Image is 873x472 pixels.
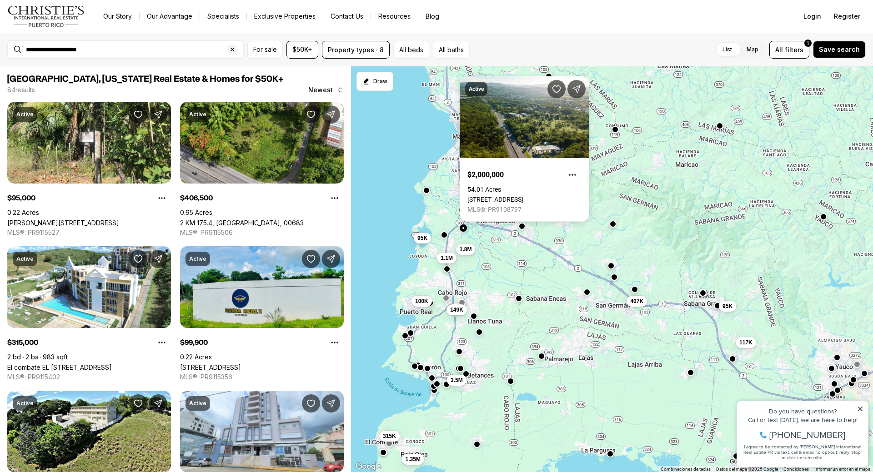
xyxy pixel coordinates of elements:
[418,10,447,23] a: Blog
[149,250,167,268] button: Share Property
[200,10,246,23] a: Specialists
[322,105,340,124] button: Share Property
[189,255,206,263] p: Active
[247,41,283,59] button: For sale
[547,80,566,98] button: Save Property: 100
[415,298,428,305] span: 100K
[433,41,470,59] button: All baths
[7,219,119,227] a: Carr 102 BO GUANAJIBO, CABO ROJO PR, 00623
[302,250,320,268] button: Save Property: 308 BAHIA REAL II LOT 2 #Lot 2
[322,394,340,412] button: Share Property
[96,10,139,23] a: Our Story
[10,29,131,35] div: Call or text [DATE], we are here to help!
[630,298,643,305] span: 407K
[149,394,167,412] button: Share Property
[323,10,371,23] button: Contact Us
[411,296,432,307] button: 100K
[253,46,277,53] span: For sale
[803,13,821,20] span: Login
[567,80,586,98] button: Share Property
[326,333,344,352] button: Property options
[402,454,424,465] button: 1.35M
[129,394,147,412] button: Save Property: Km 5.8 CARR 311
[7,86,35,94] p: 84 results
[16,255,34,263] p: Active
[813,41,866,58] button: Save search
[775,45,783,55] span: All
[785,45,803,55] span: filters
[828,7,866,25] button: Register
[739,41,766,58] label: Map
[371,10,418,23] a: Resources
[153,333,171,352] button: Property options
[393,41,429,59] button: All beds
[819,46,860,53] span: Save search
[7,5,85,27] img: logo
[722,303,733,310] span: 95K
[417,234,427,242] span: 95K
[16,400,34,407] p: Active
[302,394,320,412] button: Save Property: Torre de Hostos CALLE MENDEZ VIGO #8C
[467,196,523,203] a: 100, CABO ROJO PR, 00623
[450,306,463,313] span: 149K
[739,339,753,346] span: 117K
[834,13,860,20] span: Register
[322,41,390,59] button: Property types · 8
[460,246,472,253] span: 1.8M
[11,56,130,73] span: I agree to be contacted by [PERSON_NAME] International Real Estate PR via text, call & email. To ...
[322,250,340,268] button: Share Property
[736,337,756,348] button: 117K
[37,43,113,52] span: [PHONE_NUMBER]
[247,10,323,23] a: Exclusive Properties
[414,233,431,243] button: 95K
[7,363,112,371] a: El combate EL COMBATE #401, BOQUERON PR, 00622
[719,301,736,312] button: 95K
[383,432,396,440] span: 315K
[798,7,827,25] button: Login
[129,105,147,124] button: Save Property: Carr 102 BO GUANAJIBO
[180,363,241,371] a: 308 BAHIA REAL II LOT 2 #Lot 2, CABO ROJO PR, 00623
[451,377,463,384] span: 3.5M
[149,105,167,124] button: Share Property
[129,250,147,268] button: Save Property: El combate EL COMBATE #401
[447,375,467,386] button: 3.5M
[807,40,809,47] span: 1
[379,431,400,442] button: 315K
[627,296,647,307] button: 407K
[180,219,304,227] a: 2 KM 175.4, SAN GERMAN PR, 00683
[441,254,453,262] span: 1.1M
[326,189,344,207] button: Property options
[286,41,318,59] button: $50K+
[469,85,484,93] p: Active
[563,166,582,184] button: Property options
[437,253,457,263] button: 1.1M
[308,86,333,94] span: Newest
[227,41,243,58] button: Clear search input
[292,46,312,53] span: $50K+
[769,41,809,59] button: Allfilters1
[153,189,171,207] button: Property options
[715,41,739,58] label: List
[140,10,200,23] a: Our Advantage
[406,456,421,463] span: 1.35M
[189,400,206,407] p: Active
[302,105,320,124] button: Save Property: 2 KM 175.4
[7,75,284,84] span: [GEOGRAPHIC_DATA], [US_STATE] Real Estate & Homes for $50K+
[10,20,131,27] div: Do you have questions?
[16,111,34,118] p: Active
[356,72,393,91] button: Start drawing
[303,81,349,99] button: Newest
[447,304,467,315] button: 149K
[456,244,476,255] button: 1.8M
[189,111,206,118] p: Active
[716,467,778,472] span: Datos del mapa ©2025 Google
